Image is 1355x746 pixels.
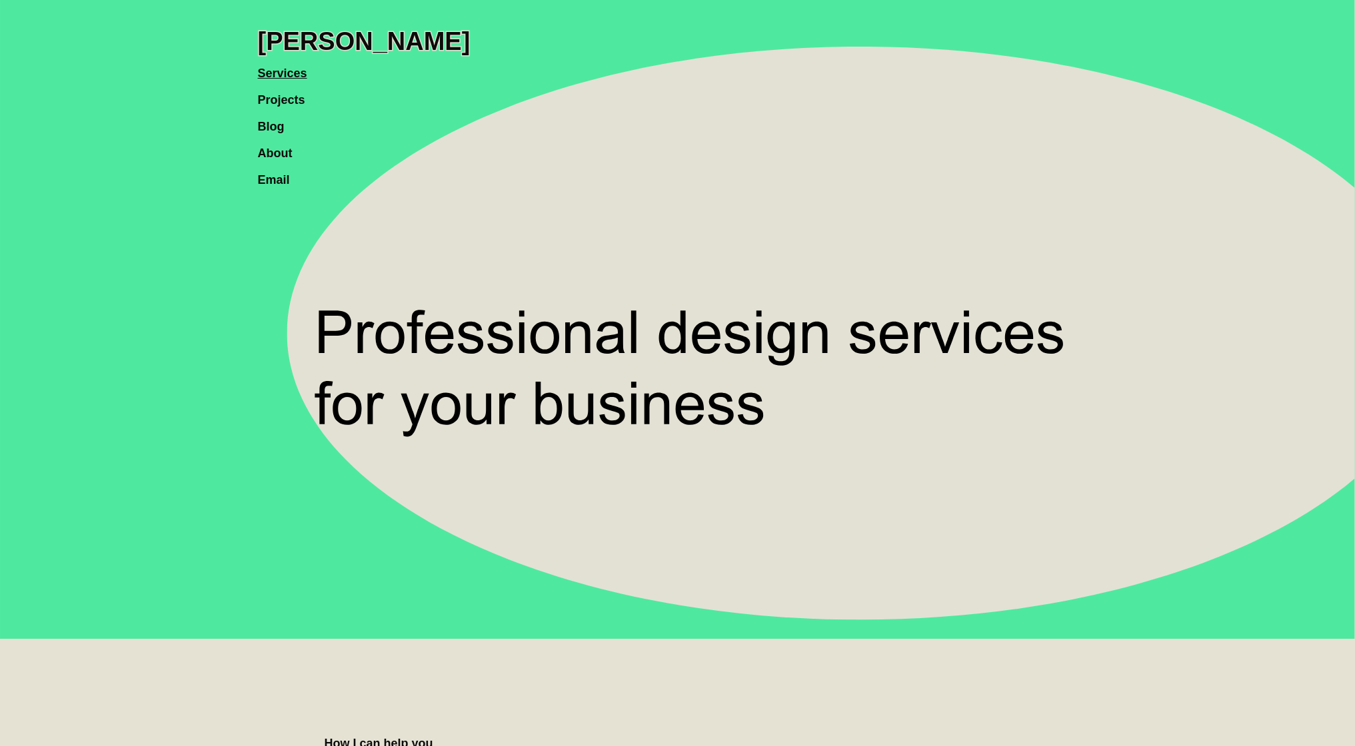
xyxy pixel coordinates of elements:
[258,13,471,56] a: home
[258,53,321,80] a: Services
[325,689,1031,702] p: ‍
[258,80,319,107] a: Projects
[325,669,1031,682] p: ‍
[258,27,471,56] h1: [PERSON_NAME]
[325,709,1031,722] p: ‍
[325,649,1031,662] p: ‍
[258,133,306,160] a: About
[258,160,303,186] a: Email
[258,107,298,133] a: Blog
